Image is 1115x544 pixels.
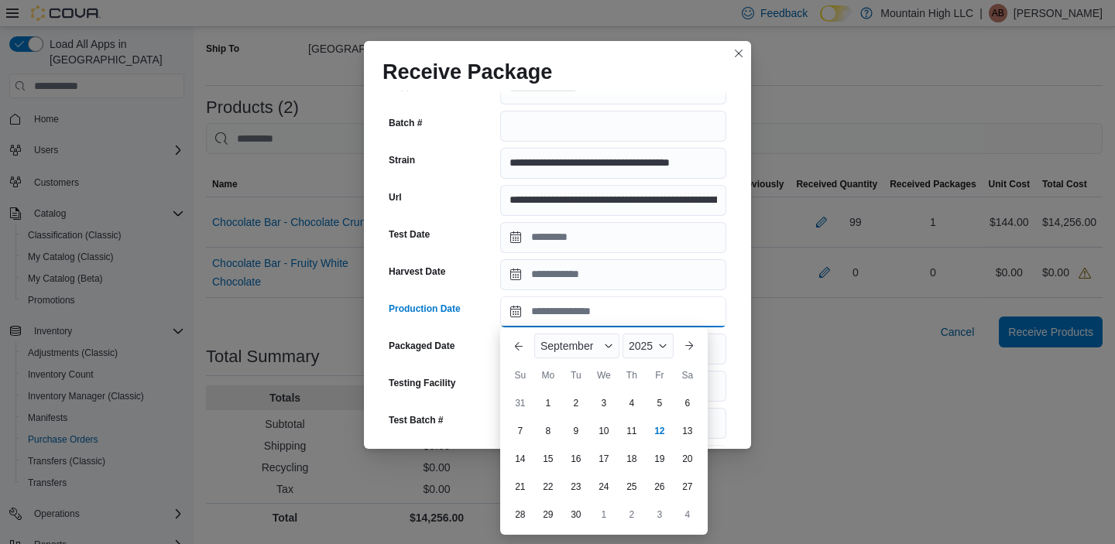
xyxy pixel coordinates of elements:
div: day-4 [619,391,644,416]
label: Test Date [389,228,430,241]
div: We [592,363,616,388]
div: day-10 [592,419,616,443]
input: Press the down key to open a popover containing a calendar. [500,222,726,253]
div: day-7 [508,419,533,443]
div: day-3 [592,391,616,416]
div: day-2 [564,391,588,416]
div: day-19 [647,446,672,471]
div: day-2 [619,502,644,527]
div: day-23 [564,474,588,499]
div: day-20 [675,446,700,471]
div: day-12 [647,419,672,443]
div: Su [508,363,533,388]
div: day-8 [536,419,561,443]
div: September, 2025 [506,389,702,529]
label: Production Date [389,303,461,315]
div: Th [619,363,644,388]
div: day-28 [508,502,533,527]
input: Press the down key to open a popover containing a calendar. [500,259,726,290]
div: day-6 [675,391,700,416]
label: Url [389,191,402,204]
div: day-30 [564,502,588,527]
div: Button. Open the month selector. September is currently selected. [534,334,619,358]
label: Test Batch # [389,414,443,426]
div: day-18 [619,446,644,471]
div: day-11 [619,419,644,443]
h1: Receive Package [383,60,552,84]
div: Button. Open the year selector. 2025 is currently selected. [623,334,674,358]
label: Harvest Date [389,265,445,278]
label: Packaged Date [389,340,455,352]
button: Next month [677,334,702,358]
div: day-1 [592,502,616,527]
div: day-1 [536,391,561,416]
div: day-21 [508,474,533,499]
div: day-14 [508,446,533,471]
button: Previous Month [506,334,531,358]
span: September [540,340,593,352]
label: Batch # [389,117,422,129]
div: day-29 [536,502,561,527]
div: day-24 [592,474,616,499]
div: day-16 [564,446,588,471]
button: Closes this modal window [729,44,748,63]
div: day-26 [647,474,672,499]
div: day-4 [675,502,700,527]
div: day-22 [536,474,561,499]
div: Mo [536,363,561,388]
div: day-17 [592,446,616,471]
div: day-3 [647,502,672,527]
div: Tu [564,363,588,388]
div: day-13 [675,419,700,443]
label: Strain [389,154,415,166]
div: day-31 [508,391,533,416]
div: day-15 [536,446,561,471]
div: Sa [675,363,700,388]
div: day-25 [619,474,644,499]
div: day-9 [564,419,588,443]
div: Fr [647,363,672,388]
input: Press the down key to enter a popover containing a calendar. Press the escape key to close the po... [500,296,726,327]
div: day-27 [675,474,700,499]
label: Testing Facility [389,377,455,389]
span: 2025 [629,340,653,352]
div: day-5 [647,391,672,416]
